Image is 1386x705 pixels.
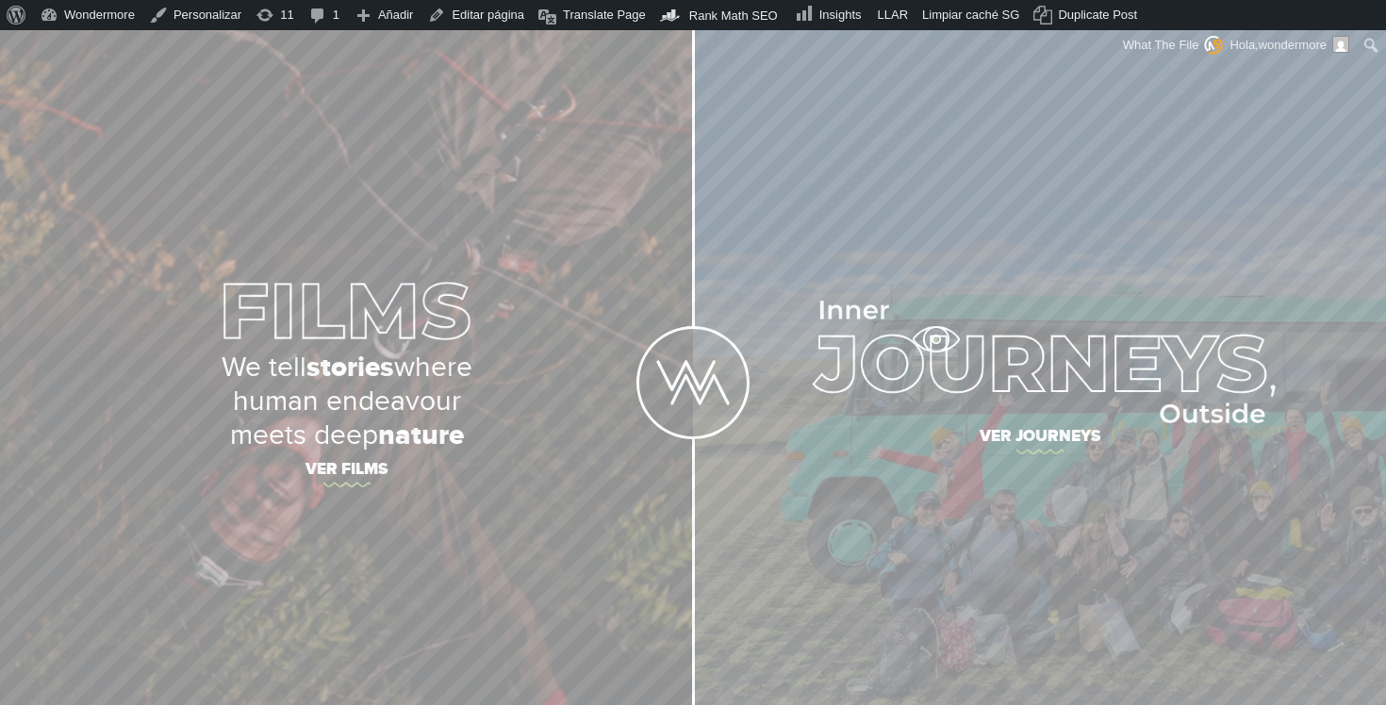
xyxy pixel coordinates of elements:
p: We tell where human endeavour meets deep [17,351,677,452]
img: Logo [636,326,750,439]
span: Insights [819,8,862,22]
span: Ver journeys [710,419,1370,459]
div: What The File [1114,30,1224,60]
strong: nature [378,418,464,452]
span: wondermore [1259,38,1327,52]
a: Hola, [1223,30,1357,60]
span: Ver films [17,452,677,492]
strong: stories [306,351,394,385]
span: Rank Math SEO [689,8,778,23]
